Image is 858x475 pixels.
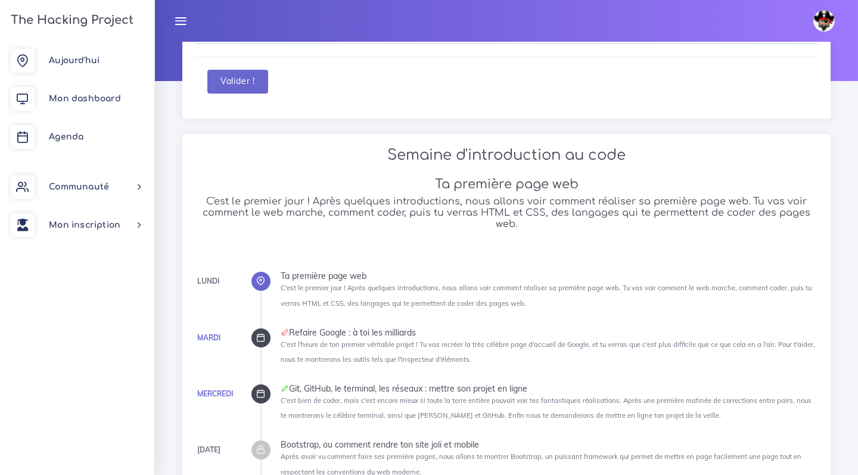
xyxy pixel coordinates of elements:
div: Lundi [197,275,219,288]
div: Ta première page web [281,272,818,280]
span: Mon dashboard [49,94,121,103]
img: avatar [813,10,835,32]
a: Mardi [197,333,220,342]
small: C'est bien de coder, mais c'est encore mieux si toute la terre entière pouvait voir tes fantastiq... [281,396,812,420]
span: Aujourd'hui [49,56,100,65]
small: C'est l'heure de ton premier véritable projet ! Tu vas recréer la très célèbre page d'accueil de ... [281,340,815,364]
div: Git, GitHub, le terminal, les réseaux : mettre son projet en ligne [281,384,818,393]
h3: Ta première page web [195,177,818,192]
h3: The Hacking Project [7,14,133,27]
small: C'est le premier jour ! Après quelques introductions, nous allons voir comment réaliser sa premiè... [281,284,812,307]
div: Refaire Google : à toi les milliards [281,328,818,337]
h5: C'est le premier jour ! Après quelques introductions, nous allons voir comment réaliser sa premiè... [195,196,818,230]
span: Agenda [49,132,83,141]
span: Communauté [49,182,109,191]
div: Bootstrap, ou comment rendre ton site joli et mobile [281,440,818,449]
span: Mon inscription [49,221,120,229]
button: Valider ! [207,70,268,94]
h2: Semaine d'introduction au code [195,147,818,164]
div: [DATE] [197,443,220,457]
a: Mercredi [197,389,233,398]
